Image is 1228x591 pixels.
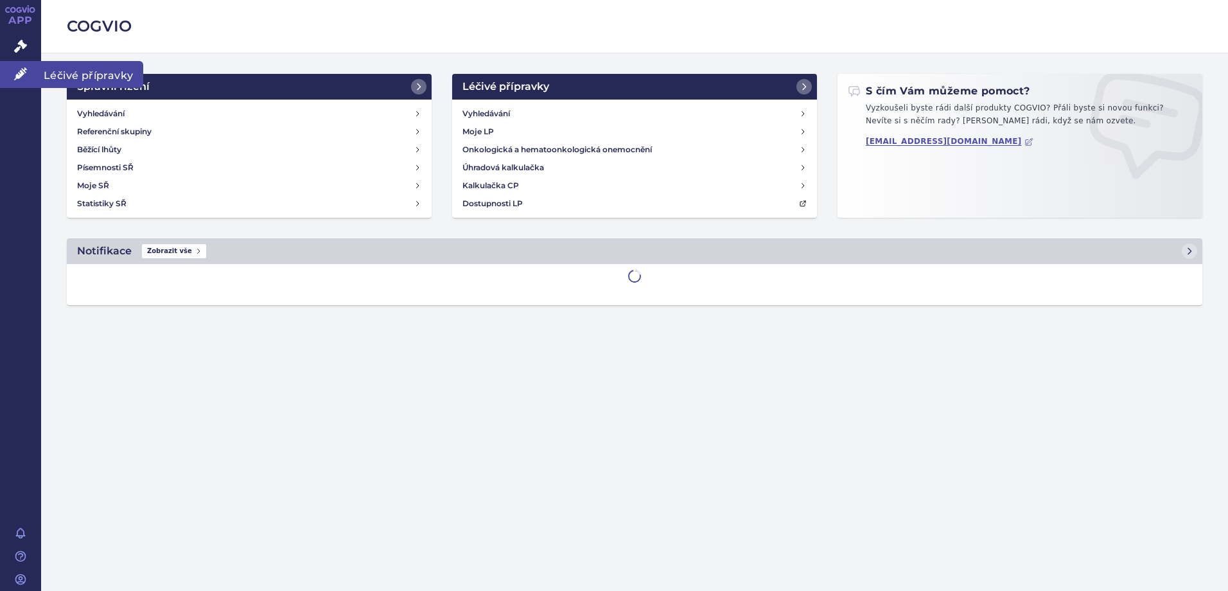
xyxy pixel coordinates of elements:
[77,143,121,156] h4: Běžící lhůty
[77,179,109,192] h4: Moje SŘ
[457,195,812,213] a: Dostupnosti LP
[462,79,549,94] h2: Léčivé přípravky
[77,197,127,210] h4: Statistiky SŘ
[457,123,812,141] a: Moje LP
[72,177,426,195] a: Moje SŘ
[462,107,510,120] h4: Vyhledávání
[848,102,1192,132] p: Vyzkoušeli byste rádi další produkty COGVIO? Přáli byste si novou funkci? Nevíte si s něčím rady?...
[72,159,426,177] a: Písemnosti SŘ
[457,177,812,195] a: Kalkulačka CP
[457,141,812,159] a: Onkologická a hematoonkologická onemocnění
[462,179,519,192] h4: Kalkulačka CP
[77,107,125,120] h4: Vyhledávání
[462,197,523,210] h4: Dostupnosti LP
[462,125,494,138] h4: Moje LP
[72,105,426,123] a: Vyhledávání
[457,105,812,123] a: Vyhledávání
[67,15,1202,37] h2: COGVIO
[462,161,544,174] h4: Úhradová kalkulačka
[866,137,1033,146] a: [EMAIL_ADDRESS][DOMAIN_NAME]
[77,125,152,138] h4: Referenční skupiny
[457,159,812,177] a: Úhradová kalkulačka
[77,161,134,174] h4: Písemnosti SŘ
[67,74,432,100] a: Správní řízení
[72,123,426,141] a: Referenční skupiny
[848,84,1030,98] h2: S čím Vám můžeme pomoct?
[452,74,817,100] a: Léčivé přípravky
[72,195,426,213] a: Statistiky SŘ
[41,61,143,88] span: Léčivé přípravky
[72,141,426,159] a: Běžící lhůty
[77,243,132,259] h2: Notifikace
[142,244,206,258] span: Zobrazit vše
[462,143,652,156] h4: Onkologická a hematoonkologická onemocnění
[67,238,1202,264] a: NotifikaceZobrazit vše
